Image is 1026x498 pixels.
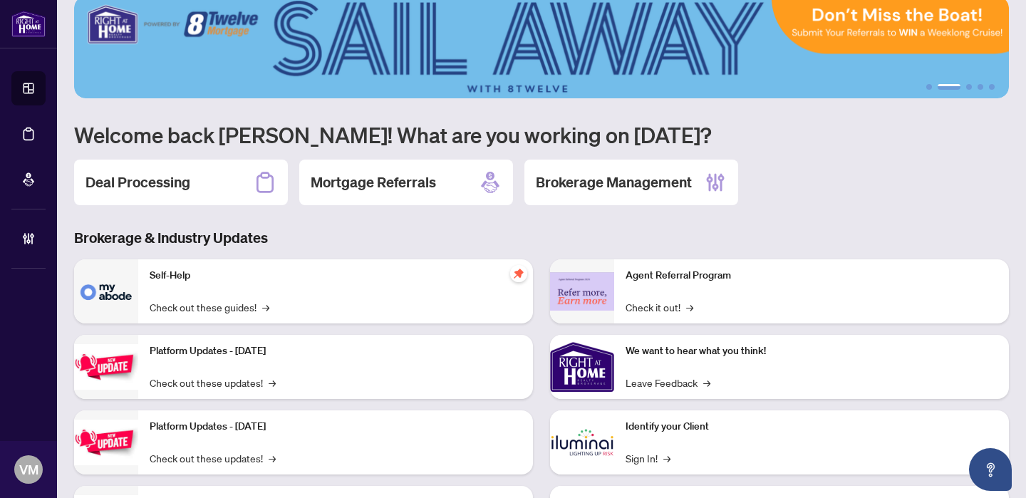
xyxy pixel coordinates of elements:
[626,419,997,435] p: Identify your Client
[550,272,614,311] img: Agent Referral Program
[262,299,269,315] span: →
[150,299,269,315] a: Check out these guides!→
[626,343,997,359] p: We want to hear what you think!
[150,268,522,284] p: Self-Help
[269,375,276,390] span: →
[626,450,670,466] a: Sign In!→
[150,375,276,390] a: Check out these updates!→
[11,11,46,37] img: logo
[626,375,710,390] a: Leave Feedback→
[311,172,436,192] h2: Mortgage Referrals
[550,335,614,399] img: We want to hear what you think!
[550,410,614,474] img: Identify your Client
[686,299,693,315] span: →
[703,375,710,390] span: →
[938,84,960,90] button: 2
[626,299,693,315] a: Check it out!→
[510,265,527,282] span: pushpin
[926,84,932,90] button: 1
[536,172,692,192] h2: Brokerage Management
[74,121,1009,148] h1: Welcome back [PERSON_NAME]! What are you working on [DATE]?
[19,460,38,479] span: VM
[989,84,995,90] button: 5
[269,450,276,466] span: →
[74,420,138,465] img: Platform Updates - July 8, 2025
[74,228,1009,248] h3: Brokerage & Industry Updates
[150,343,522,359] p: Platform Updates - [DATE]
[150,419,522,435] p: Platform Updates - [DATE]
[85,172,190,192] h2: Deal Processing
[74,259,138,323] img: Self-Help
[663,450,670,466] span: →
[150,450,276,466] a: Check out these updates!→
[626,268,997,284] p: Agent Referral Program
[966,84,972,90] button: 3
[978,84,983,90] button: 4
[969,448,1012,491] button: Open asap
[74,344,138,389] img: Platform Updates - July 21, 2025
